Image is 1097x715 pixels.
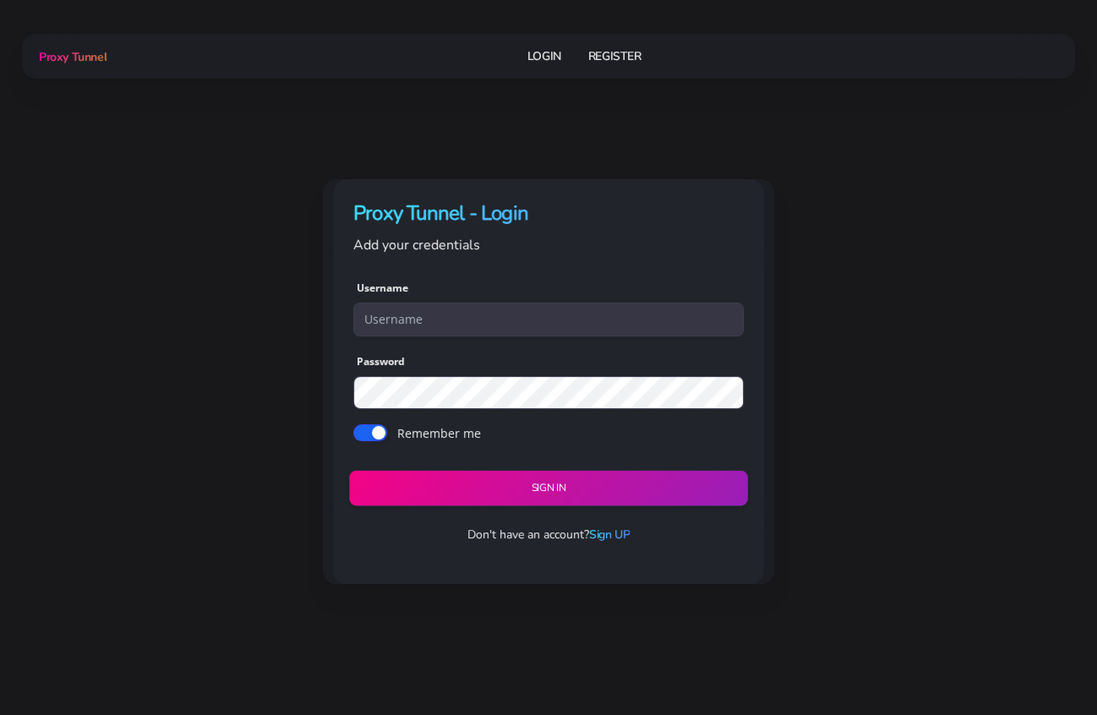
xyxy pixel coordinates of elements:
[340,526,757,543] p: Don't have an account?
[588,41,641,72] a: Register
[353,199,744,227] h4: Proxy Tunnel - Login
[39,49,106,65] span: Proxy Tunnel
[397,424,481,442] label: Remember me
[589,527,630,543] a: Sign UP
[353,234,744,256] p: Add your credentials
[357,354,405,369] label: Password
[357,281,408,296] label: Username
[349,471,747,506] button: Sign in
[35,43,106,70] a: Proxy Tunnel
[353,303,744,336] input: Username
[527,41,561,72] a: Login
[1015,633,1076,694] iframe: Webchat Widget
